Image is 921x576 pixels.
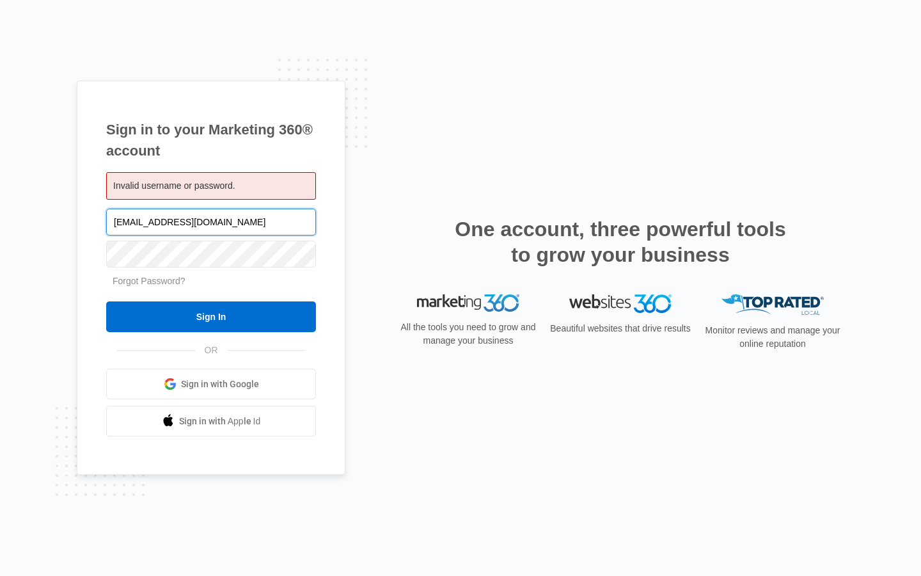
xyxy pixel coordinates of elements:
span: Invalid username or password. [113,180,235,191]
img: Websites 360 [569,294,672,313]
span: Sign in with Google [181,378,259,391]
span: OR [196,344,227,357]
span: Sign in with Apple Id [179,415,261,428]
h2: One account, three powerful tools to grow your business [451,216,790,268]
a: Sign in with Apple Id [106,406,316,436]
p: Monitor reviews and manage your online reputation [701,324,844,351]
h1: Sign in to your Marketing 360® account [106,119,316,161]
a: Forgot Password? [113,276,185,286]
input: Email [106,209,316,236]
img: Top Rated Local [721,294,824,316]
input: Sign In [106,301,316,332]
img: Marketing 360 [417,294,519,312]
p: All the tools you need to grow and manage your business [397,321,540,348]
a: Sign in with Google [106,369,316,399]
p: Beautiful websites that drive results [549,322,692,335]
